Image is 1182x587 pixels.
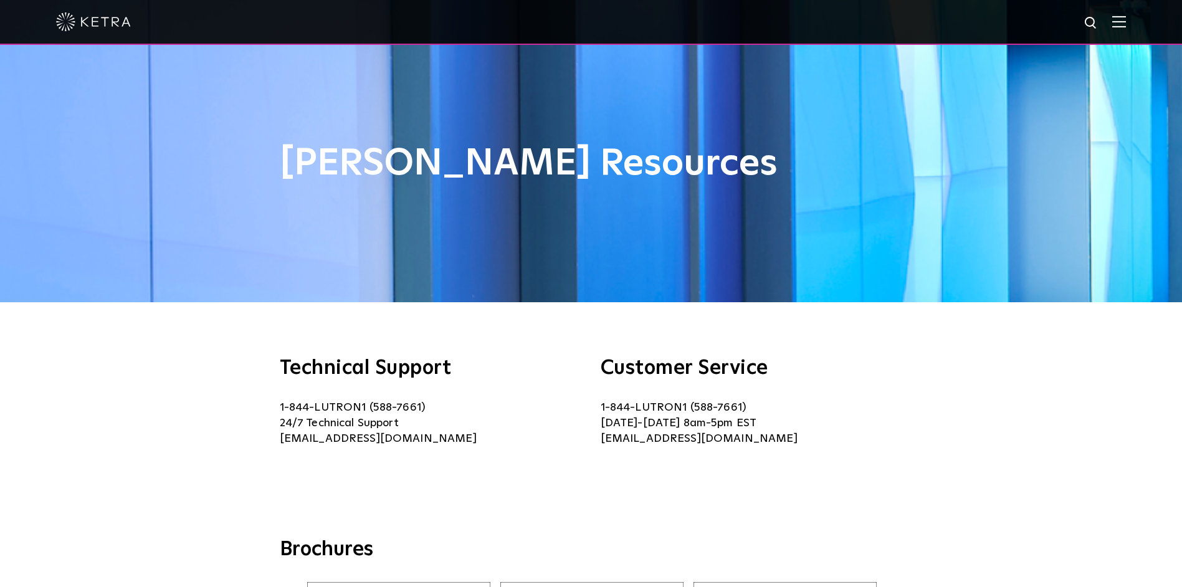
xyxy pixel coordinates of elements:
[280,143,903,184] h1: [PERSON_NAME] Resources
[1084,16,1099,31] img: search icon
[601,358,903,378] h3: Customer Service
[280,537,903,563] h3: Brochures
[56,12,131,31] img: ketra-logo-2019-white
[280,358,582,378] h3: Technical Support
[280,433,477,444] a: [EMAIL_ADDRESS][DOMAIN_NAME]
[601,400,903,447] p: 1-844-LUTRON1 (588-7661) [DATE]-[DATE] 8am-5pm EST [EMAIL_ADDRESS][DOMAIN_NAME]
[280,400,582,447] p: 1-844-LUTRON1 (588-7661) 24/7 Technical Support
[1112,16,1126,27] img: Hamburger%20Nav.svg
